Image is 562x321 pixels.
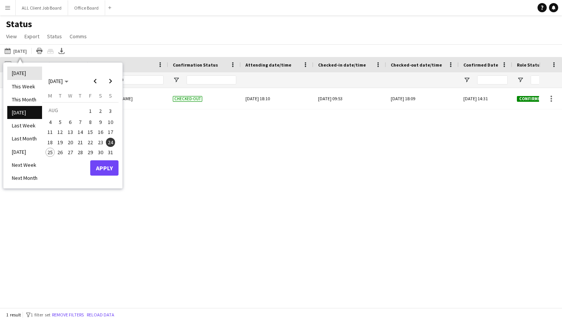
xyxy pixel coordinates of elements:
[7,80,42,93] li: This Week
[96,117,105,127] span: 9
[100,62,112,68] span: Name
[106,128,115,137] span: 17
[76,128,85,137] span: 14
[106,127,115,137] button: 17-08-2025
[56,117,65,127] span: 5
[114,75,164,85] input: Name Filter Input
[75,147,85,157] button: 28-08-2025
[187,75,236,85] input: Confirmation Status Filter Input
[86,138,95,147] span: 22
[76,138,85,147] span: 21
[90,160,119,176] button: Apply
[45,128,55,137] span: 11
[477,75,508,85] input: Confirmed Date Filter Input
[391,62,442,68] span: Checked-out date/time
[463,62,498,68] span: Confirmed Date
[106,138,115,147] span: 24
[106,106,115,116] span: 3
[66,117,75,127] span: 6
[85,127,95,137] button: 15-08-2025
[85,311,116,319] button: Reload data
[86,148,95,157] span: 29
[31,312,50,318] span: 1 filter set
[85,117,95,127] button: 08-08-2025
[7,158,42,171] li: Next Week
[6,33,17,40] span: View
[95,105,105,117] button: 02-08-2025
[173,62,218,68] span: Confirmation Status
[66,148,75,157] span: 27
[65,117,75,127] button: 06-08-2025
[85,105,95,117] button: 01-08-2025
[318,88,382,109] div: [DATE] 09:53
[55,127,65,137] button: 12-08-2025
[16,0,68,15] button: ALL Client Job Board
[45,138,55,147] span: 18
[459,88,512,109] div: [DATE] 14:31
[103,73,118,89] button: Next month
[65,127,75,137] button: 13-08-2025
[3,31,20,41] a: View
[56,138,65,147] span: 19
[106,105,115,117] button: 03-08-2025
[99,92,102,99] span: S
[44,31,65,41] a: Status
[96,106,105,116] span: 2
[66,128,75,137] span: 13
[24,33,39,40] span: Export
[95,127,105,137] button: 16-08-2025
[517,96,545,102] span: Confirmed
[59,92,62,99] span: T
[66,138,75,147] span: 20
[3,46,28,55] button: [DATE]
[86,128,95,137] span: 15
[76,117,85,127] span: 7
[7,67,42,80] li: [DATE]
[75,137,85,147] button: 21-08-2025
[70,33,87,40] span: Comms
[45,74,71,88] button: Choose month and year
[55,117,65,127] button: 05-08-2025
[89,92,92,99] span: F
[45,137,55,147] button: 18-08-2025
[68,92,72,99] span: W
[55,137,65,147] button: 19-08-2025
[245,62,291,68] span: Attending date/time
[48,92,52,99] span: M
[95,137,105,147] button: 23-08-2025
[45,147,55,157] button: 25-08-2025
[57,46,66,55] app-action-btn: Export XLSX
[173,77,180,83] button: Open Filter Menu
[45,148,55,157] span: 25
[79,92,81,99] span: T
[67,31,90,41] a: Comms
[391,88,454,109] div: [DATE] 18:09
[106,148,115,157] span: 31
[85,147,95,157] button: 29-08-2025
[106,117,115,127] button: 10-08-2025
[21,31,42,41] a: Export
[463,77,470,83] button: Open Filter Menu
[95,147,105,157] button: 30-08-2025
[7,145,42,158] li: [DATE]
[517,77,524,83] button: Open Filter Menu
[95,117,105,127] button: 09-08-2025
[96,138,105,147] span: 23
[318,62,366,68] span: Checked-in date/time
[65,137,75,147] button: 20-08-2025
[76,148,85,157] span: 28
[517,62,542,68] span: Role Status
[245,88,309,109] div: [DATE] 18:10
[86,106,95,116] span: 1
[106,147,115,157] button: 31-08-2025
[96,128,105,137] span: 16
[7,106,42,119] li: [DATE]
[45,117,55,127] button: 04-08-2025
[47,33,62,40] span: Status
[62,62,75,68] span: Photo
[7,171,42,184] li: Next Month
[531,75,561,85] input: Role Status Filter Input
[56,148,65,157] span: 26
[85,137,95,147] button: 22-08-2025
[96,148,105,157] span: 30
